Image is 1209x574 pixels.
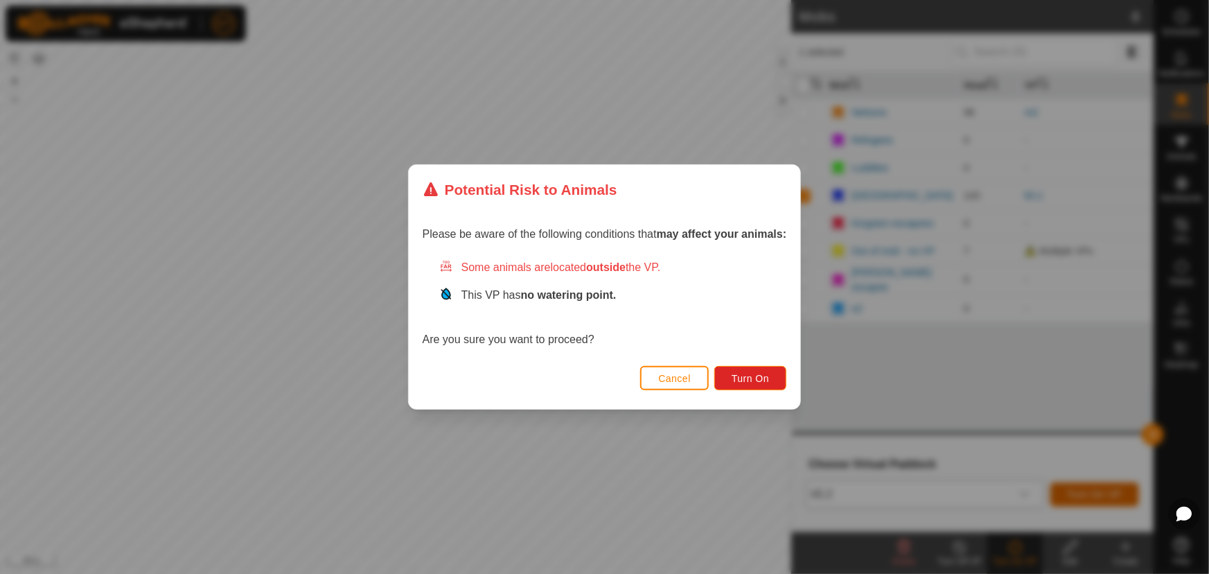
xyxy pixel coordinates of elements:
[640,366,709,390] button: Cancel
[658,373,691,384] span: Cancel
[423,179,617,200] div: Potential Risk to Animals
[551,261,661,273] span: located the VP.
[423,228,787,240] span: Please be aware of the following conditions that
[439,259,787,276] div: Some animals are
[586,261,626,273] strong: outside
[714,366,786,390] button: Turn On
[657,228,787,240] strong: may affect your animals:
[521,289,617,301] strong: no watering point.
[423,259,787,348] div: Are you sure you want to proceed?
[461,289,617,301] span: This VP has
[732,373,769,384] span: Turn On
